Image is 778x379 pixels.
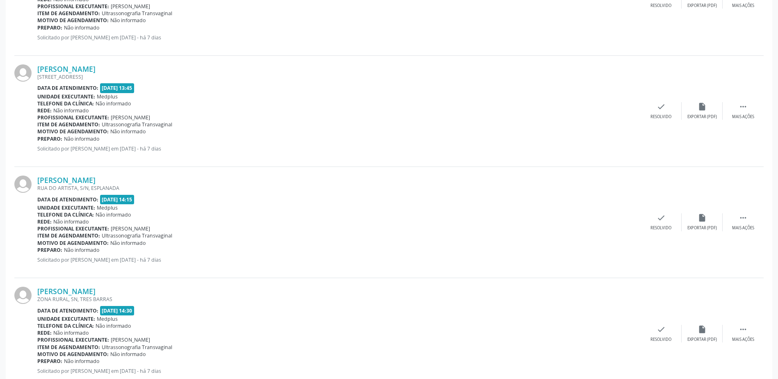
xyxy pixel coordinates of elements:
[96,211,131,218] span: Não informado
[739,102,748,111] i: 
[37,204,95,211] b: Unidade executante:
[37,296,641,303] div: ZONA RURAL, SN, TRES BARRAS
[97,204,118,211] span: Medplus
[110,351,146,358] span: Não informado
[37,93,95,100] b: Unidade executante:
[37,10,100,17] b: Item de agendamento:
[732,114,754,120] div: Mais ações
[657,213,666,222] i: check
[698,102,707,111] i: insert_drive_file
[37,121,100,128] b: Item de agendamento:
[64,358,99,365] span: Não informado
[37,196,98,203] b: Data de atendimento:
[650,337,671,342] div: Resolvido
[37,17,109,24] b: Motivo de agendamento:
[37,336,109,343] b: Profissional executante:
[110,17,146,24] span: Não informado
[100,306,135,315] span: [DATE] 14:30
[37,287,96,296] a: [PERSON_NAME]
[37,315,95,322] b: Unidade executante:
[37,3,109,10] b: Profissional executante:
[650,114,671,120] div: Resolvido
[37,73,641,80] div: [STREET_ADDRESS]
[37,24,62,31] b: Preparo:
[97,315,118,322] span: Medplus
[650,3,671,9] div: Resolvido
[37,114,109,121] b: Profissional executante:
[111,336,150,343] span: [PERSON_NAME]
[102,232,172,239] span: Ultrassonografia Transvaginal
[37,145,641,152] p: Solicitado por [PERSON_NAME] em [DATE] - há 7 dias
[102,344,172,351] span: Ultrassonografia Transvaginal
[37,322,94,329] b: Telefone da clínica:
[96,100,131,107] span: Não informado
[37,351,109,358] b: Motivo de agendamento:
[53,107,89,114] span: Não informado
[102,10,172,17] span: Ultrassonografia Transvaginal
[37,128,109,135] b: Motivo de agendamento:
[37,34,641,41] p: Solicitado por [PERSON_NAME] em [DATE] - há 7 dias
[37,135,62,142] b: Preparo:
[739,325,748,334] i: 
[657,325,666,334] i: check
[698,325,707,334] i: insert_drive_file
[14,64,32,82] img: img
[37,307,98,314] b: Data de atendimento:
[650,225,671,231] div: Resolvido
[687,225,717,231] div: Exportar (PDF)
[97,93,118,100] span: Medplus
[732,225,754,231] div: Mais ações
[37,232,100,239] b: Item de agendamento:
[14,176,32,193] img: img
[102,121,172,128] span: Ultrassonografia Transvaginal
[37,225,109,232] b: Profissional executante:
[37,368,641,374] p: Solicitado por [PERSON_NAME] em [DATE] - há 7 dias
[111,114,150,121] span: [PERSON_NAME]
[37,176,96,185] a: [PERSON_NAME]
[37,84,98,91] b: Data de atendimento:
[687,3,717,9] div: Exportar (PDF)
[732,337,754,342] div: Mais ações
[37,100,94,107] b: Telefone da clínica:
[732,3,754,9] div: Mais ações
[657,102,666,111] i: check
[37,247,62,253] b: Preparo:
[53,329,89,336] span: Não informado
[111,3,150,10] span: [PERSON_NAME]
[37,256,641,263] p: Solicitado por [PERSON_NAME] em [DATE] - há 7 dias
[37,64,96,73] a: [PERSON_NAME]
[687,114,717,120] div: Exportar (PDF)
[687,337,717,342] div: Exportar (PDF)
[53,218,89,225] span: Não informado
[698,213,707,222] i: insert_drive_file
[64,135,99,142] span: Não informado
[739,213,748,222] i: 
[37,107,52,114] b: Rede:
[14,287,32,304] img: img
[37,185,641,192] div: RUA DO ARTISTA, S/N, ESPLANADA
[111,225,150,232] span: [PERSON_NAME]
[37,358,62,365] b: Preparo:
[64,24,99,31] span: Não informado
[37,218,52,225] b: Rede:
[96,322,131,329] span: Não informado
[64,247,99,253] span: Não informado
[100,83,135,93] span: [DATE] 13:45
[100,195,135,204] span: [DATE] 14:15
[37,240,109,247] b: Motivo de agendamento:
[37,211,94,218] b: Telefone da clínica:
[110,128,146,135] span: Não informado
[110,240,146,247] span: Não informado
[37,344,100,351] b: Item de agendamento:
[37,329,52,336] b: Rede:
